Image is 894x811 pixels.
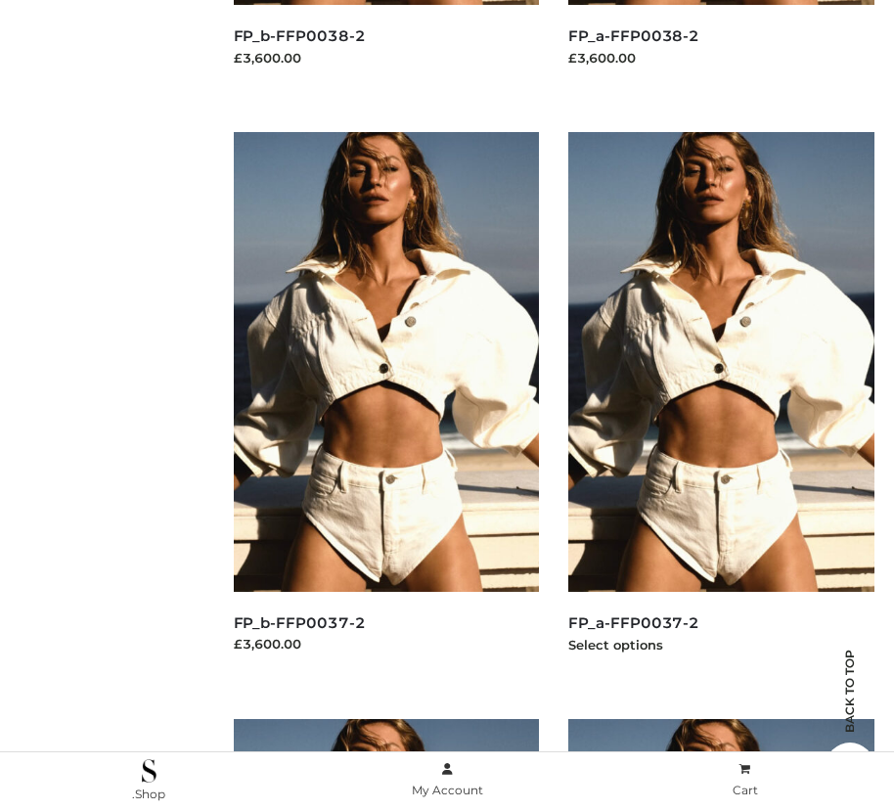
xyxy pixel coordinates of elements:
[234,48,540,68] div: £3,600.00
[568,637,663,653] a: Select options
[412,783,483,797] span: My Account
[234,634,540,653] div: £3,600.00
[234,26,366,45] a: FP_b-FFP0038-2
[568,26,699,45] a: FP_a-FFP0038-2
[234,613,366,632] a: FP_b-FFP0037-2
[568,613,699,632] a: FP_a-FFP0037-2
[826,684,874,733] span: Back to top
[596,758,894,802] a: Cart
[568,48,874,68] div: £3,600.00
[132,787,165,801] span: .Shop
[298,758,597,802] a: My Account
[142,759,156,783] img: .Shop
[733,783,758,797] span: Cart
